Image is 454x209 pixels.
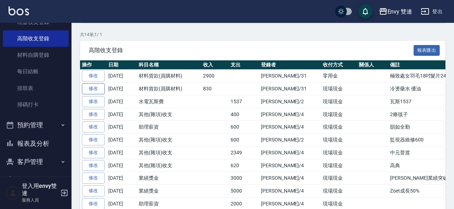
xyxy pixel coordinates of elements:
td: 業績獎金 [137,185,201,198]
td: [PERSON_NAME]/2 [259,134,321,146]
td: [PERSON_NAME]/31 [259,83,321,95]
td: [PERSON_NAME]/4 [259,121,321,134]
a: 修改 [82,173,105,184]
td: 400 [229,108,259,121]
a: 排班表 [3,80,69,96]
td: 水電瓦斯費 [137,95,201,108]
button: 預約管理 [3,116,69,134]
button: 客戶管理 [3,153,69,171]
td: 零用金 [321,70,357,83]
td: [PERSON_NAME]/4 [259,146,321,159]
td: [DATE] [107,146,137,159]
td: 600 [229,121,259,134]
td: [PERSON_NAME]/31 [259,70,321,83]
td: 業績獎金 [137,172,201,185]
a: 修改 [82,109,105,120]
a: 報表匯出 [414,46,440,53]
h5: 登入用envy雙連 [22,183,58,197]
th: 日期 [107,60,137,70]
button: save [358,4,372,19]
td: [DATE] [107,134,137,146]
td: 現場現金 [321,121,357,134]
p: 服務人員 [22,197,58,203]
td: [DATE] [107,108,137,121]
th: 收入 [201,60,229,70]
td: [DATE] [107,159,137,172]
td: [DATE] [107,95,137,108]
button: Envy 雙連 [376,4,415,19]
td: 3000 [229,172,259,185]
td: 其他(雜項)收支 [137,134,201,146]
td: [PERSON_NAME]/4 [259,172,321,185]
th: 操作 [80,60,107,70]
td: [PERSON_NAME]/4 [259,185,321,198]
td: [PERSON_NAME]/4 [259,159,321,172]
td: [DATE] [107,172,137,185]
button: 登出 [418,5,445,18]
a: 修改 [82,121,105,133]
td: 材料貨款(員購材料) [137,70,201,83]
button: 員工及薪資 [3,171,69,190]
span: 高階收支登錄 [89,47,414,54]
th: 登錄者 [259,60,321,70]
a: 掃碼打卡 [3,96,69,113]
a: 修改 [82,147,105,158]
td: 現場現金 [321,83,357,95]
td: 5000 [229,185,259,198]
td: 600 [229,134,259,146]
td: 620 [229,159,259,172]
td: 現場現金 [321,185,357,198]
td: [DATE] [107,83,137,95]
a: 修改 [82,70,105,81]
td: 其他(雜項)收支 [137,108,201,121]
button: 報表及分析 [3,134,69,153]
td: 助理薪資 [137,121,201,134]
td: 現場現金 [321,95,357,108]
td: 其他(雜項)收支 [137,146,201,159]
a: 修改 [82,83,105,94]
a: 高階收支登錄 [3,30,69,47]
div: Envy 雙連 [388,7,413,16]
a: 材料自購登錄 [3,47,69,63]
td: 830 [201,83,229,95]
a: 每日結帳 [3,63,69,80]
a: 修改 [82,96,105,107]
td: 材料貨款(員購材料) [137,83,201,95]
a: 修改 [82,134,105,145]
button: 報表匯出 [414,45,440,56]
th: 支出 [229,60,259,70]
td: 其他(雜項)收支 [137,159,201,172]
th: 關係人 [357,60,388,70]
td: 現場現金 [321,134,357,146]
td: 現場現金 [321,146,357,159]
a: 修改 [82,160,105,171]
td: 現場現金 [321,159,357,172]
td: [PERSON_NAME]/4 [259,108,321,121]
p: 共 14 筆, 1 / 1 [80,31,445,38]
td: 現場現金 [321,172,357,185]
td: [PERSON_NAME]/2 [259,95,321,108]
img: Logo [9,6,29,15]
img: Person [6,186,20,200]
a: 修改 [82,185,105,196]
td: 現場現金 [321,108,357,121]
td: 2349 [229,146,259,159]
th: 收付方式 [321,60,357,70]
td: [DATE] [107,121,137,134]
td: [DATE] [107,70,137,83]
td: 2900 [201,70,229,83]
td: [DATE] [107,185,137,198]
th: 科目名稱 [137,60,201,70]
td: 1537 [229,95,259,108]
